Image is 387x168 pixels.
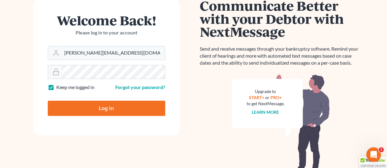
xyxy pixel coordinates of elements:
a: Learn more [252,109,279,115]
span: 2 [379,147,384,152]
input: Email Address [62,46,165,60]
a: START+ [249,95,264,100]
p: Please log in to your account [48,29,165,36]
span: or [265,95,270,100]
p: Send and receive messages through your bankruptcy software. Remind your client of hearings and mo... [200,45,362,66]
a: PRO+ [270,95,282,100]
label: Keep me logged in [56,84,95,91]
a: Forgot your password? [115,84,165,90]
div: TrustedSite Certified [359,156,387,168]
input: Log In [48,101,165,116]
h1: Welcome Back! [48,14,165,27]
iframe: Intercom live chat [366,147,381,162]
div: to get NextMessage. [247,101,285,107]
div: Upgrade to [247,88,285,95]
